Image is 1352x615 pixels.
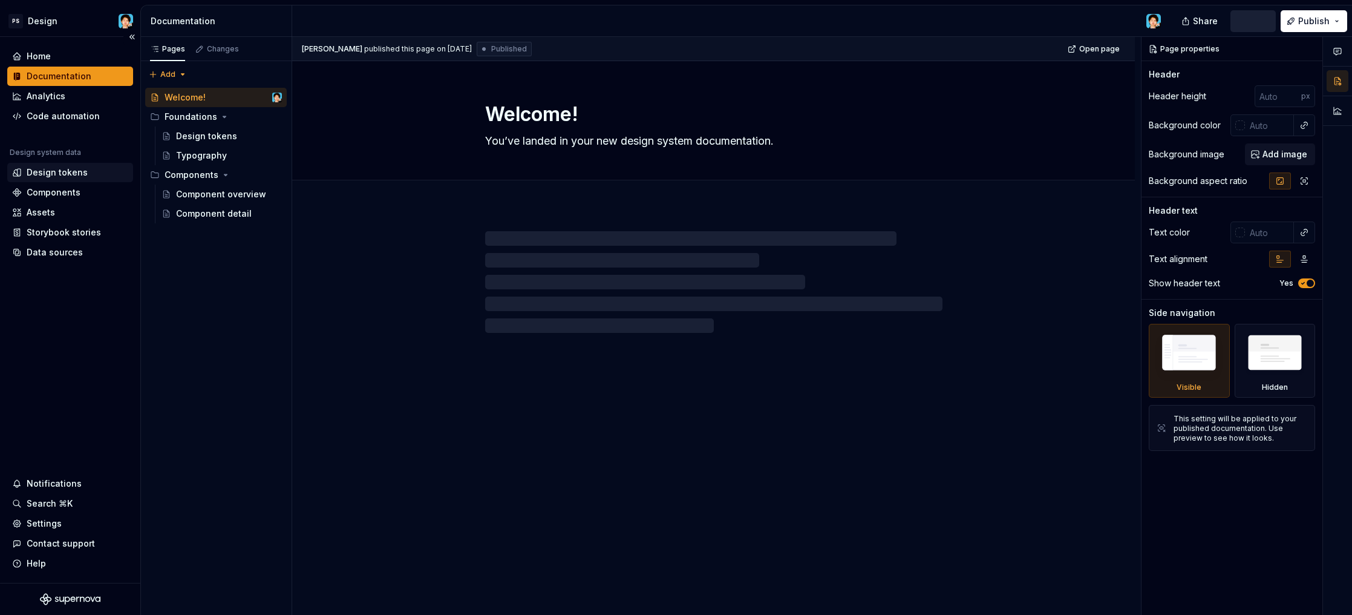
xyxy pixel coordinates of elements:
div: Side navigation [1149,307,1215,319]
img: Leo [119,14,133,28]
div: Background color [1149,119,1221,131]
div: Visible [1177,383,1201,392]
a: Components [7,183,133,202]
div: Header [1149,68,1180,81]
a: Storybook stories [7,223,133,242]
div: Typography [176,150,227,162]
a: Documentation [7,67,133,86]
button: Add [145,66,191,83]
a: Component detail [157,204,287,223]
div: Design tokens [176,130,237,142]
button: Contact support [7,534,133,553]
button: Add image [1245,143,1315,165]
div: Home [27,50,51,62]
input: Auto [1245,222,1294,243]
a: Data sources [7,243,133,262]
div: Design [28,15,57,27]
a: Design tokens [157,127,287,146]
div: Search ⌘K [27,498,73,510]
div: Storybook stories [27,226,101,238]
a: Component overview [157,185,287,204]
img: Leo [1146,14,1161,28]
div: Component detail [176,208,252,220]
div: Foundations [165,111,217,123]
div: Text color [1149,226,1190,238]
span: Publish [1298,15,1330,27]
div: published this page on [DATE] [364,44,472,54]
div: Contact support [27,538,95,550]
div: Foundations [145,107,287,127]
div: Analytics [27,90,65,102]
textarea: You’ve landed in your new design system documentation. [483,131,940,151]
p: px [1301,91,1310,101]
span: [PERSON_NAME] [302,44,362,54]
textarea: Welcome! [483,100,940,129]
a: Assets [7,203,133,222]
div: Hidden [1235,324,1316,398]
div: This setting will be applied to your published documentation. Use preview to see how it looks. [1174,414,1307,443]
div: Data sources [27,246,83,258]
div: Hidden [1262,383,1288,392]
div: Documentation [151,15,287,27]
div: Documentation [27,70,91,82]
a: Settings [7,514,133,533]
a: Home [7,47,133,66]
div: Text alignment [1149,253,1207,265]
span: Open page [1079,44,1120,54]
div: Settings [27,518,62,530]
div: Background image [1149,148,1224,160]
input: Auto [1255,85,1301,107]
div: Header height [1149,90,1206,102]
div: Component overview [176,188,266,200]
div: Background aspect ratio [1149,175,1247,187]
input: Auto [1245,114,1294,136]
div: Design tokens [27,166,88,179]
button: Notifications [7,474,133,493]
div: Page tree [145,88,287,223]
a: Design tokens [7,163,133,182]
div: PS [8,14,23,28]
div: Notifications [27,478,82,490]
span: Published [491,44,527,54]
div: Components [165,169,218,181]
div: Changes [207,44,239,54]
button: Search ⌘K [7,494,133,513]
button: Collapse sidebar [123,28,140,45]
span: Add [160,70,175,79]
div: Assets [27,206,55,219]
div: Show header text [1149,277,1220,289]
div: Pages [150,44,185,54]
a: Open page [1064,41,1125,58]
div: Components [145,165,287,185]
div: Welcome! [165,91,206,104]
div: Code automation [27,110,100,122]
div: Help [27,557,46,570]
a: Code automation [7,107,133,126]
img: Leo [272,93,282,102]
div: Components [27,186,80,199]
div: Visible [1149,324,1230,398]
a: Analytics [7,87,133,106]
a: Welcome!Leo [145,88,287,107]
div: Header text [1149,205,1198,217]
button: Publish [1281,10,1347,32]
button: Share [1175,10,1226,32]
button: Help [7,554,133,573]
span: Add image [1262,148,1307,160]
a: Typography [157,146,287,165]
span: Share [1193,15,1218,27]
label: Yes [1279,278,1293,288]
svg: Supernova Logo [40,593,100,605]
div: Design system data [10,148,81,157]
button: PSDesignLeo [2,8,138,34]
